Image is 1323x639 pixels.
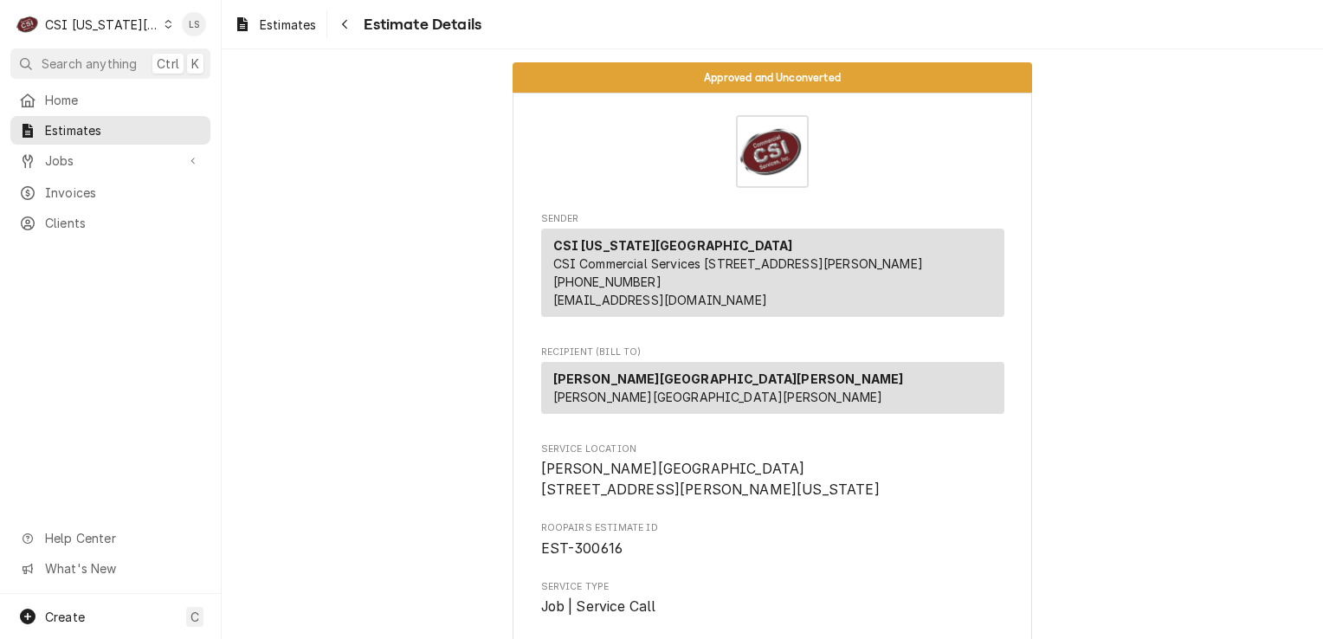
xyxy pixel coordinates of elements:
[191,55,199,73] span: K
[42,55,137,73] span: Search anything
[541,212,1004,226] span: Sender
[541,459,1004,500] span: Service Location
[553,274,661,289] a: [PHONE_NUMBER]
[541,580,1004,617] div: Service Type
[45,559,200,578] span: What's New
[190,608,199,626] span: C
[553,390,883,404] span: [PERSON_NAME][GEOGRAPHIC_DATA][PERSON_NAME]
[10,209,210,237] a: Clients
[541,229,1004,324] div: Sender
[541,580,1004,594] span: Service Type
[541,597,1004,617] span: Service Type
[541,598,656,615] span: Job | Service Call
[331,10,358,38] button: Navigate back
[541,461,880,498] span: [PERSON_NAME][GEOGRAPHIC_DATA] [STREET_ADDRESS][PERSON_NAME][US_STATE]
[10,86,210,114] a: Home
[541,521,1004,558] div: Roopairs Estimate ID
[45,16,159,34] div: CSI [US_STATE][GEOGRAPHIC_DATA]
[553,256,923,271] span: CSI Commercial Services [STREET_ADDRESS][PERSON_NAME]
[541,540,623,557] span: EST-300616
[45,121,202,139] span: Estimates
[736,115,809,188] img: Logo
[553,293,767,307] a: [EMAIL_ADDRESS][DOMAIN_NAME]
[541,345,1004,359] span: Recipient (Bill To)
[45,214,202,232] span: Clients
[260,16,316,34] span: Estimates
[541,521,1004,535] span: Roopairs Estimate ID
[541,212,1004,325] div: Estimate Sender
[541,442,1004,456] span: Service Location
[10,524,210,552] a: Go to Help Center
[541,362,1004,414] div: Recipient (Bill To)
[358,13,481,36] span: Estimate Details
[10,178,210,207] a: Invoices
[10,116,210,145] a: Estimates
[541,442,1004,500] div: Service Location
[541,229,1004,317] div: Sender
[553,238,793,253] strong: CSI [US_STATE][GEOGRAPHIC_DATA]
[16,12,40,36] div: CSI Kansas City's Avatar
[10,554,210,583] a: Go to What's New
[541,345,1004,422] div: Estimate Recipient
[45,91,202,109] span: Home
[227,10,323,39] a: Estimates
[45,152,176,170] span: Jobs
[45,610,85,624] span: Create
[45,184,202,202] span: Invoices
[157,55,179,73] span: Ctrl
[182,12,206,36] div: LS
[541,362,1004,421] div: Recipient (Bill To)
[541,539,1004,559] span: Roopairs Estimate ID
[182,12,206,36] div: Lindsay Stover's Avatar
[553,371,904,386] strong: [PERSON_NAME][GEOGRAPHIC_DATA][PERSON_NAME]
[10,48,210,79] button: Search anythingCtrlK
[704,72,841,83] span: Approved and Unconverted
[513,62,1032,93] div: Status
[10,146,210,175] a: Go to Jobs
[16,12,40,36] div: C
[45,529,200,547] span: Help Center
